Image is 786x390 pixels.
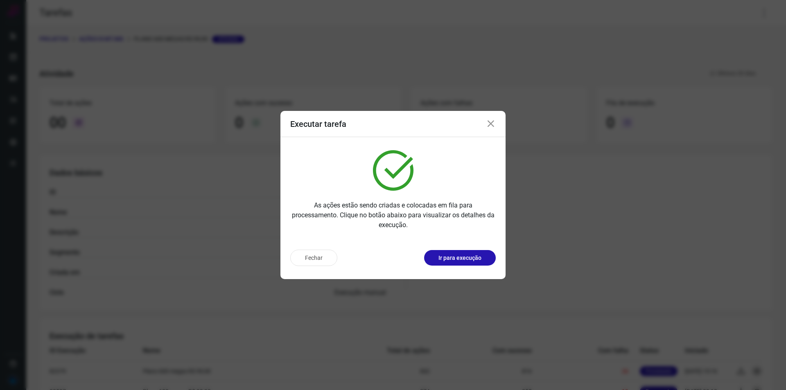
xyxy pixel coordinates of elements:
button: Fechar [290,250,337,266]
img: verified.svg [373,150,413,191]
h3: Executar tarefa [290,119,346,129]
p: As ações estão sendo criadas e colocadas em fila para processamento. Clique no botão abaixo para ... [290,201,496,230]
button: Ir para execução [424,250,496,266]
p: Ir para execução [438,254,481,262]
